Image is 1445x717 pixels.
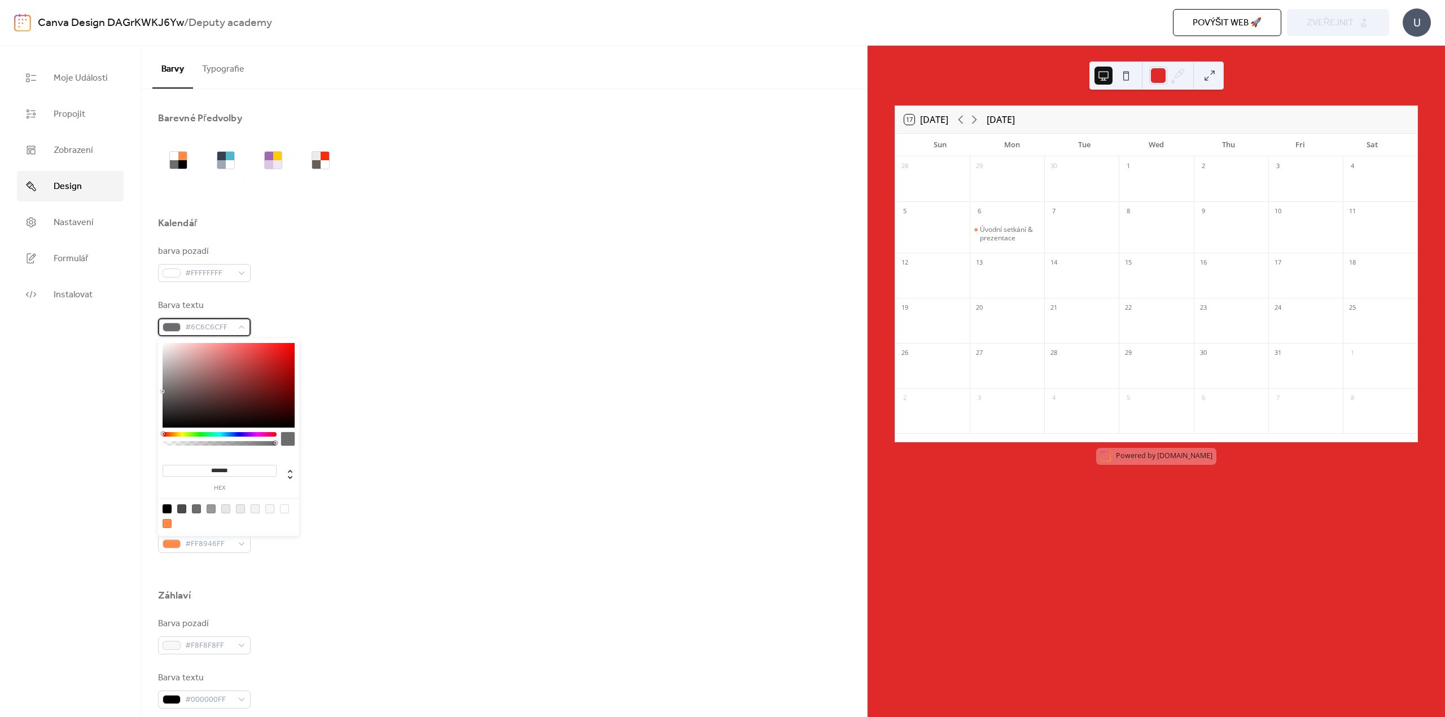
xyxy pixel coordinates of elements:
[185,321,233,335] span: #6C6C6CFF
[17,243,124,274] a: Formulář
[1116,451,1212,461] div: Powered by
[1173,9,1282,36] button: Povýšit web 🚀
[158,245,248,258] div: barva pozadí
[1346,392,1359,404] div: 8
[1346,205,1359,218] div: 11
[189,12,272,34] b: Deputy academy
[38,12,184,34] a: Canva Design DAGrKWKJ6Yw
[1197,160,1210,173] div: 2
[17,171,124,201] a: Design
[185,267,233,280] span: #FFFFFFFF
[973,392,986,404] div: 3
[54,144,93,157] span: Zobrazení
[163,485,277,491] label: hex
[152,46,193,89] button: Barvy
[1272,257,1284,269] div: 17
[1120,134,1193,156] div: Wed
[163,519,172,528] div: rgb(255, 137, 70)
[54,72,108,85] span: Moje Události
[1272,160,1284,173] div: 3
[185,639,233,653] span: #F8F8F8FF
[163,504,172,513] div: rgb(0, 0, 0)
[900,112,952,127] button: 17[DATE]
[1048,257,1060,269] div: 14
[192,504,201,513] div: rgb(108, 108, 108)
[1193,16,1262,30] span: Povýšit web 🚀
[158,589,191,602] div: Záhlaví
[904,134,977,156] div: Sun
[54,252,88,266] span: Formulář
[54,108,85,121] span: Propojit
[17,135,124,165] a: Zobrazení
[1122,302,1135,314] div: 22
[158,671,248,685] div: Barva textu
[54,288,93,302] span: Instalovat
[1197,205,1210,218] div: 9
[1272,205,1284,218] div: 10
[17,63,124,93] a: Moje Události
[1048,302,1060,314] div: 21
[899,257,911,269] div: 12
[987,113,1015,126] div: [DATE]
[1346,302,1359,314] div: 25
[1346,257,1359,269] div: 18
[1346,160,1359,173] div: 4
[158,112,242,125] div: Barevné Předvolby
[1403,8,1431,37] div: U
[1048,205,1060,218] div: 7
[177,504,186,513] div: rgb(74, 74, 74)
[1048,160,1060,173] div: 30
[899,160,911,173] div: 28
[1346,347,1359,359] div: 1
[17,207,124,237] a: Nastavení
[1272,302,1284,314] div: 24
[1122,392,1135,404] div: 5
[158,217,198,230] div: Kalendář
[973,205,986,218] div: 6
[1157,451,1212,461] a: [DOMAIN_NAME]
[973,160,986,173] div: 29
[1048,347,1060,359] div: 28
[973,257,986,269] div: 13
[1048,392,1060,404] div: 4
[17,279,124,310] a: Instalovat
[1272,347,1284,359] div: 31
[899,392,911,404] div: 2
[1197,257,1210,269] div: 16
[1048,134,1120,156] div: Tue
[14,14,31,32] img: logo
[1336,134,1408,156] div: Sat
[1192,134,1264,156] div: Thu
[185,538,233,551] span: #FF8946FF
[251,504,260,513] div: rgb(243, 243, 243)
[193,46,253,87] button: Typografie
[1197,392,1210,404] div: 6
[1197,302,1210,314] div: 23
[280,504,289,513] div: rgb(255, 255, 255)
[184,12,189,34] b: /
[977,134,1049,156] div: Mon
[899,205,911,218] div: 5
[899,302,911,314] div: 19
[980,225,1040,243] div: Úvodní setkání & prezentace
[54,180,82,193] span: Design
[236,504,245,513] div: rgb(235, 235, 235)
[1197,347,1210,359] div: 30
[1122,257,1135,269] div: 15
[207,504,216,513] div: rgb(153, 153, 153)
[265,504,274,513] div: rgb(248, 248, 248)
[54,216,94,230] span: Nastavení
[1122,347,1135,359] div: 29
[973,302,986,314] div: 20
[1122,160,1135,173] div: 1
[158,299,248,313] div: Barva textu
[970,225,1044,243] div: Úvodní setkání & prezentace
[221,504,230,513] div: rgb(231, 231, 231)
[158,617,248,631] div: Barva pozadí
[17,99,124,129] a: Propojit
[973,347,986,359] div: 27
[899,347,911,359] div: 26
[1264,134,1337,156] div: Fri
[1122,205,1135,218] div: 8
[1272,392,1284,404] div: 7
